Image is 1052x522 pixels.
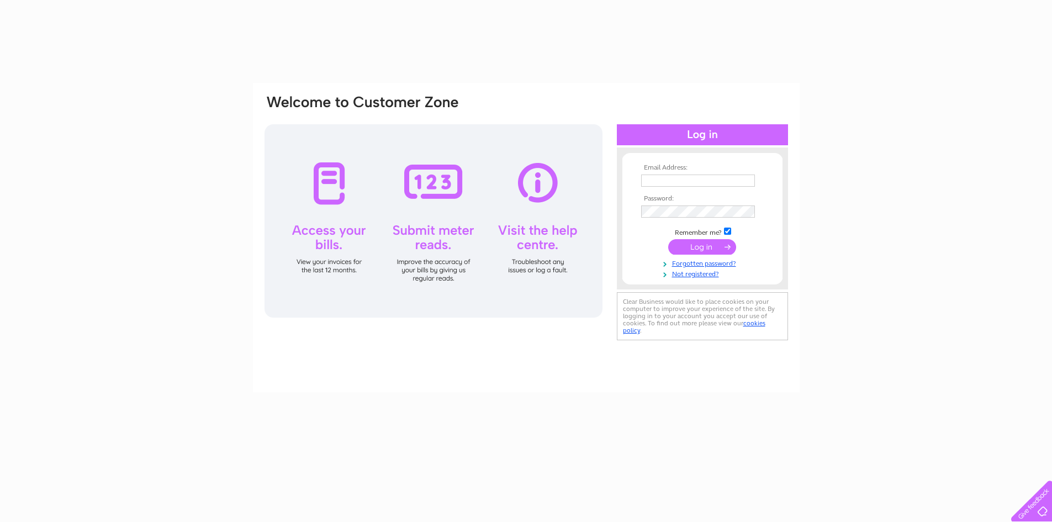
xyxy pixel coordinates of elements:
[638,195,766,203] th: Password:
[641,257,766,268] a: Forgotten password?
[638,164,766,172] th: Email Address:
[623,319,765,334] a: cookies policy
[668,239,736,255] input: Submit
[641,268,766,278] a: Not registered?
[638,226,766,237] td: Remember me?
[617,292,788,340] div: Clear Business would like to place cookies on your computer to improve your experience of the sit...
